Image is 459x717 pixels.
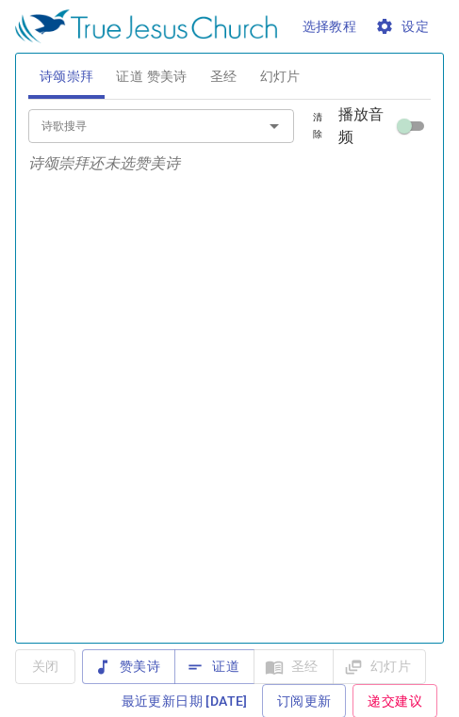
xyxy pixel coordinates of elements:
[40,65,94,88] span: 诗颂崇拜
[28,154,181,172] i: 诗颂崇拜还未选赞美诗
[189,655,239,678] span: 证道
[15,9,277,43] img: True Jesus Church
[338,104,393,149] span: 播放音频
[298,106,338,146] button: 清除
[277,690,332,713] span: 订阅更新
[260,65,301,88] span: 幻灯片
[303,15,357,39] span: 选择教程
[210,65,238,88] span: 圣经
[295,9,365,44] button: 选择教程
[116,65,187,88] span: 证道 赞美诗
[371,9,436,44] button: 设定
[174,649,254,684] button: 证道
[97,655,160,678] span: 赞美诗
[122,690,248,713] span: 最近更新日期 [DATE]
[261,113,287,139] button: Open
[379,15,429,39] span: 设定
[309,109,327,143] span: 清除
[368,690,422,713] span: 递交建议
[82,649,175,684] button: 赞美诗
